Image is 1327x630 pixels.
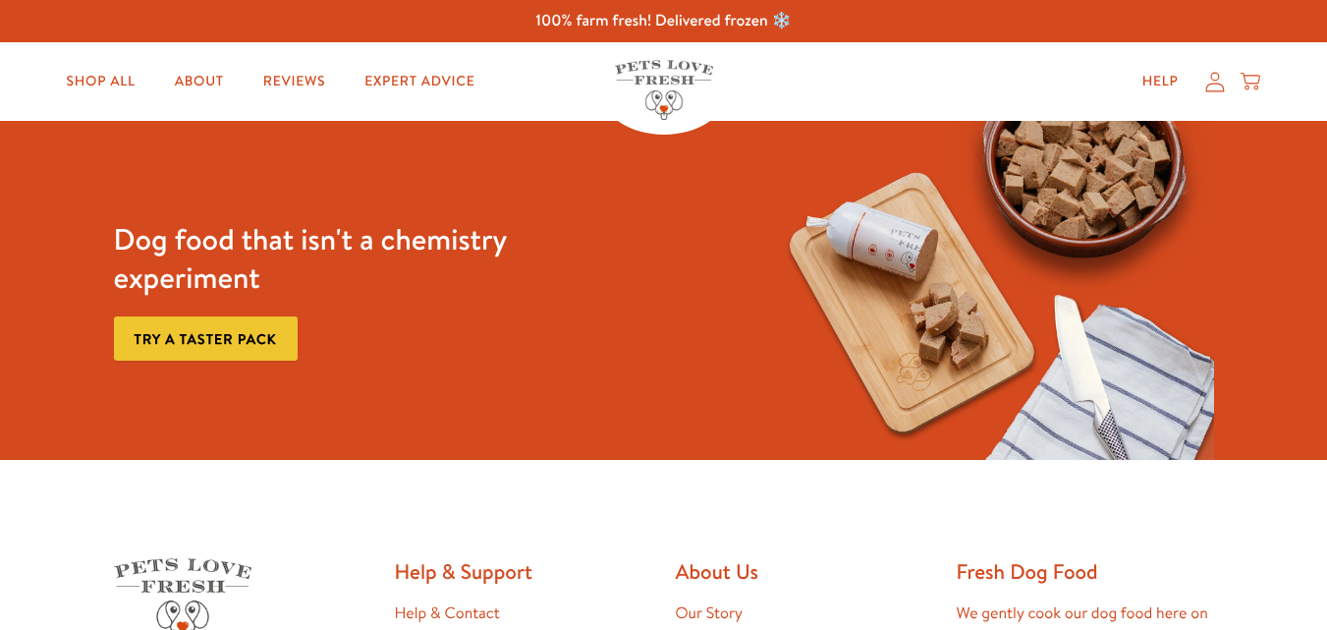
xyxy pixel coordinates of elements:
a: Try a taster pack [114,316,298,361]
a: Expert Advice [349,62,490,101]
a: Reviews [248,62,341,101]
a: About [159,62,240,101]
a: Help & Contact [395,602,500,624]
a: Our Story [676,602,744,624]
img: Fussy [764,121,1213,460]
h2: Fresh Dog Food [957,558,1214,585]
a: Shop All [51,62,151,101]
img: Pets Love Fresh [615,60,713,120]
h2: About Us [676,558,933,585]
a: Help [1127,62,1194,101]
h3: Dog food that isn't a chemistry experiment [114,220,563,297]
h2: Help & Support [395,558,652,585]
